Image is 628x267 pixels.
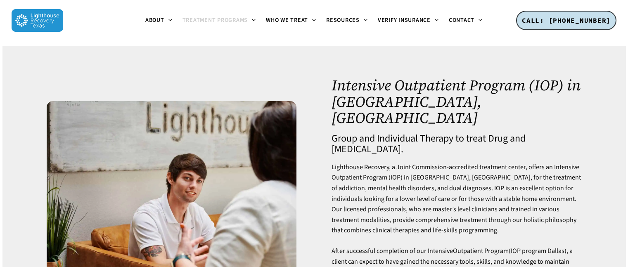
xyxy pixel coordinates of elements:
[12,9,63,32] img: Lighthouse Recovery Texas
[266,16,308,24] span: Who We Treat
[444,17,488,24] a: Contact
[182,16,248,24] span: Treatment Programs
[178,17,261,24] a: Treatment Programs
[332,162,581,246] p: Lighthouse Recovery, a Joint Commission-accredited treatment center, offers an Intensive Outpatie...
[449,16,474,24] span: Contact
[516,11,616,31] a: CALL: [PHONE_NUMBER]
[522,16,611,24] span: CALL: [PHONE_NUMBER]
[140,17,178,24] a: About
[378,16,431,24] span: Verify Insurance
[332,77,581,126] h1: Intensive Outpatient Program (IOP) in [GEOGRAPHIC_DATA], [GEOGRAPHIC_DATA]
[373,17,444,24] a: Verify Insurance
[321,17,373,24] a: Resources
[326,16,360,24] span: Resources
[261,17,321,24] a: Who We Treat
[453,246,509,255] a: Outpatient Program
[332,133,581,155] h4: Group and Individual Therapy to treat Drug and [MEDICAL_DATA].
[145,16,164,24] span: About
